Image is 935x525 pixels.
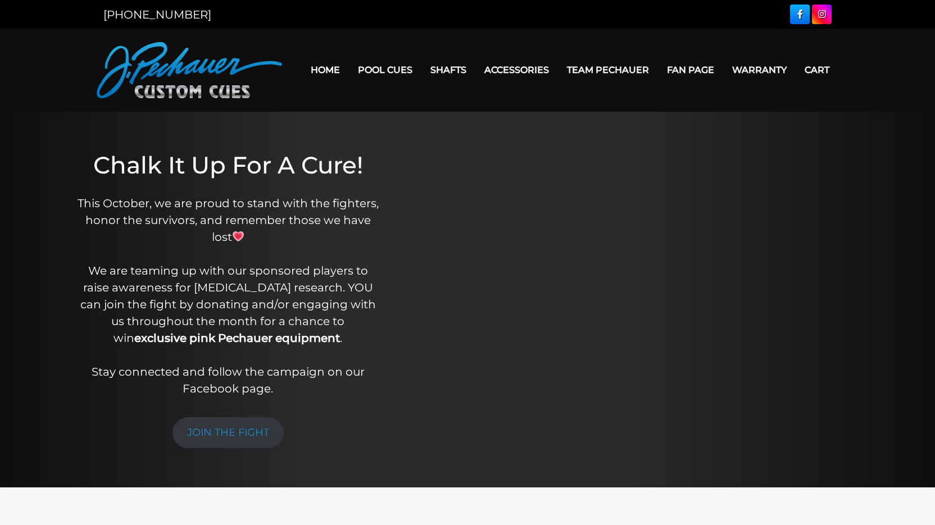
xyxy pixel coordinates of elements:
[97,42,282,98] img: Pechauer Custom Cues
[76,195,380,397] p: This October, we are proud to stand with the fighters, honor the survivors, and remember those we...
[475,56,558,84] a: Accessories
[302,56,349,84] a: Home
[349,56,421,84] a: Pool Cues
[76,151,380,179] h1: Chalk It Up For A Cure!
[173,417,284,448] a: JOIN THE FIGHT
[233,231,244,242] img: 💗
[796,56,838,84] a: Cart
[658,56,723,84] a: Fan Page
[723,56,796,84] a: Warranty
[134,331,340,345] strong: exclusive pink Pechauer equipment
[558,56,658,84] a: Team Pechauer
[421,56,475,84] a: Shafts
[103,8,211,21] a: [PHONE_NUMBER]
